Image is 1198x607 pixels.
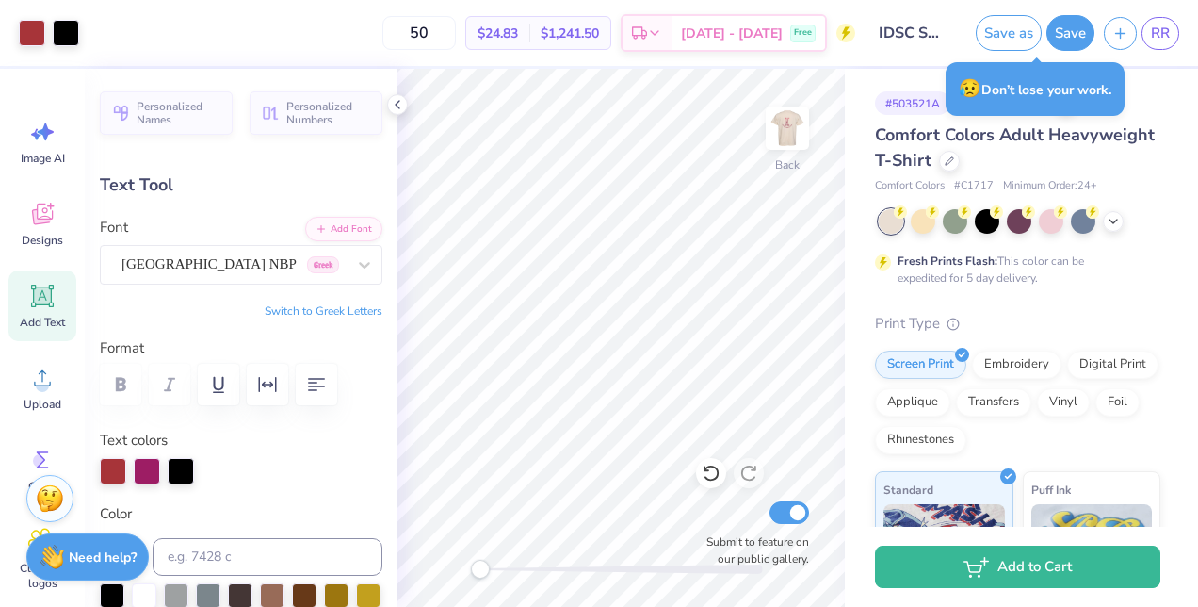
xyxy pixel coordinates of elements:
[1037,388,1090,417] div: Vinyl
[976,15,1042,51] button: Save as
[898,254,997,269] strong: Fresh Prints Flash:
[100,91,233,135] button: Personalized Names
[959,76,981,101] span: 😥
[100,337,382,359] label: Format
[875,123,1155,172] span: Comfort Colors Adult Heavyweight T-Shirt
[153,538,382,576] input: e.g. 7428 c
[250,91,382,135] button: Personalized Numbers
[100,217,128,238] label: Font
[1031,504,1153,599] img: Puff Ink
[1151,23,1170,44] span: RR
[875,178,945,194] span: Comfort Colors
[954,178,994,194] span: # C1717
[382,16,456,50] input: – –
[478,24,518,43] span: $24.83
[305,217,382,241] button: Add Font
[865,14,957,52] input: Untitled Design
[875,91,950,115] div: # 503521A
[69,549,137,566] strong: Need help?
[286,100,371,126] span: Personalized Numbers
[11,561,73,591] span: Clipart & logos
[1003,178,1097,194] span: Minimum Order: 24 +
[769,109,806,147] img: Back
[1046,15,1094,51] button: Save
[875,388,950,417] div: Applique
[265,303,382,319] button: Switch to Greek Letters
[956,388,1031,417] div: Transfers
[20,315,65,330] span: Add Text
[794,26,812,40] span: Free
[22,233,63,248] span: Designs
[972,351,1061,379] div: Embroidery
[541,24,599,43] span: $1,241.50
[696,533,809,567] label: Submit to feature on our public gallery.
[883,504,1005,599] img: Standard
[775,156,800,173] div: Back
[1067,351,1158,379] div: Digital Print
[875,426,966,454] div: Rhinestones
[875,546,1160,588] button: Add to Cart
[1031,480,1071,500] span: Puff Ink
[21,151,65,166] span: Image AI
[100,430,168,451] label: Text colors
[1095,388,1140,417] div: Foil
[24,397,61,412] span: Upload
[471,560,490,579] div: Accessibility label
[681,24,783,43] span: [DATE] - [DATE]
[100,172,382,198] div: Text Tool
[137,100,221,126] span: Personalized Names
[946,62,1125,116] div: Don’t lose your work.
[898,253,1129,287] div: This color can be expedited for 5 day delivery.
[1141,17,1179,50] a: RR
[100,503,382,525] label: Color
[875,351,966,379] div: Screen Print
[875,313,1160,335] div: Print Type
[883,480,933,500] span: Standard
